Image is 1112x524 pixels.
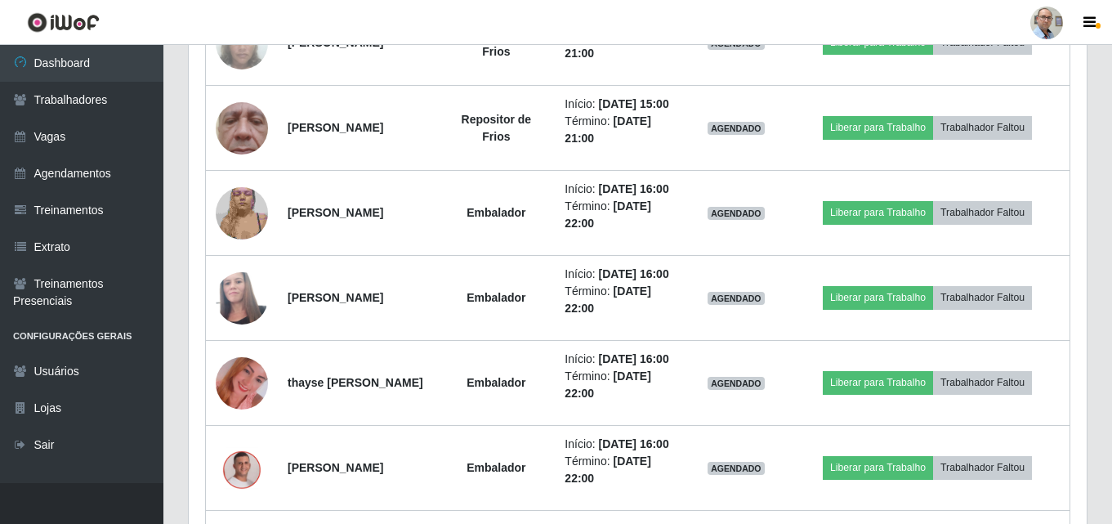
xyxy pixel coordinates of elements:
[933,286,1032,309] button: Trabalhador Faltou
[288,121,383,134] strong: [PERSON_NAME]
[27,12,100,33] img: CoreUI Logo
[565,113,677,147] li: Término:
[467,376,525,389] strong: Embalador
[467,461,525,474] strong: Embalador
[708,122,765,135] span: AGENDADO
[216,447,268,490] img: 1753657794780.jpeg
[467,291,525,304] strong: Embalador
[565,28,677,62] li: Término:
[565,266,677,283] li: Início:
[288,206,383,219] strong: [PERSON_NAME]
[708,292,765,305] span: AGENDADO
[599,97,669,110] time: [DATE] 15:00
[288,461,383,474] strong: [PERSON_NAME]
[823,116,933,139] button: Liberar para Trabalho
[708,207,765,220] span: AGENDADO
[565,283,677,317] li: Término:
[565,436,677,453] li: Início:
[933,116,1032,139] button: Trabalhador Faltou
[462,28,532,58] strong: Repositor de Frios
[565,351,677,368] li: Início:
[823,371,933,394] button: Liberar para Trabalho
[462,113,532,143] strong: Repositor de Frios
[933,456,1032,479] button: Trabalhador Faltou
[565,96,677,113] li: Início:
[288,291,383,304] strong: [PERSON_NAME]
[933,371,1032,394] button: Trabalhador Faltou
[708,377,765,390] span: AGENDADO
[823,286,933,309] button: Liberar para Trabalho
[565,198,677,232] li: Término:
[467,206,525,219] strong: Embalador
[599,352,669,365] time: [DATE] 16:00
[599,437,669,450] time: [DATE] 16:00
[565,181,677,198] li: Início:
[599,267,669,280] time: [DATE] 16:00
[565,453,677,487] li: Término:
[933,201,1032,224] button: Trabalhador Faltou
[216,337,268,430] img: 1681847675287.jpeg
[823,456,933,479] button: Liberar para Trabalho
[599,182,669,195] time: [DATE] 16:00
[823,201,933,224] button: Liberar para Trabalho
[708,462,765,475] span: AGENDADO
[216,178,268,248] img: 1674608035809.jpeg
[216,254,268,343] img: 1709163979582.jpeg
[288,376,423,389] strong: thayse [PERSON_NAME]
[565,368,677,402] li: Término:
[216,69,268,186] img: 1747494723003.jpeg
